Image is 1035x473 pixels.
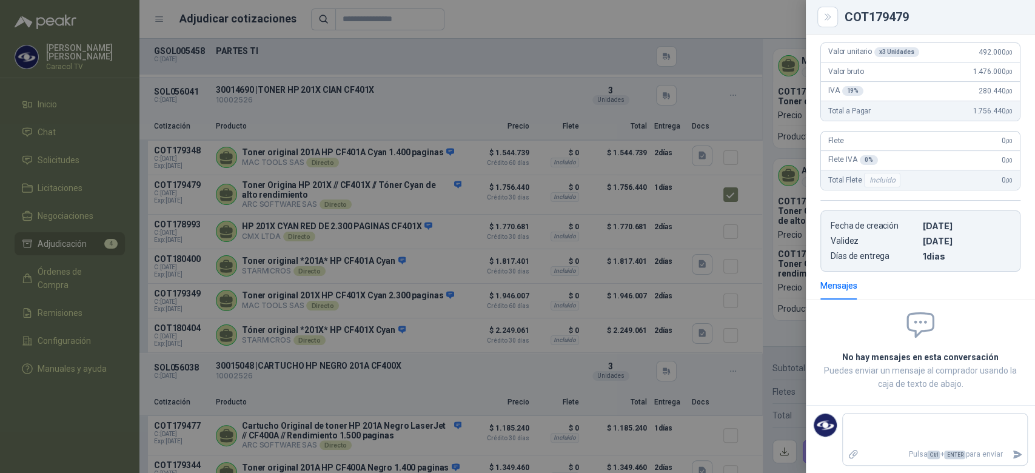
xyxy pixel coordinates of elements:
[1002,156,1013,164] span: 0
[845,11,1020,23] div: COT179479
[979,48,1013,56] span: 492.000
[1005,69,1013,75] span: ,00
[842,86,864,96] div: 19 %
[820,364,1020,391] p: Puedes enviar un mensaje al comprador usando la caja de texto de abajo.
[927,451,940,459] span: Ctrl
[820,279,857,292] div: Mensajes
[843,444,863,465] label: Adjuntar archivos
[1005,177,1013,184] span: ,00
[828,47,919,57] span: Valor unitario
[874,47,919,57] div: x 3 Unidades
[1007,444,1027,465] button: Enviar
[979,87,1013,95] span: 280.440
[828,86,863,96] span: IVA
[860,155,878,165] div: 0 %
[1002,136,1013,145] span: 0
[831,236,918,246] p: Validez
[973,67,1013,76] span: 1.476.000
[944,451,965,459] span: ENTER
[923,221,1010,231] p: [DATE]
[1002,176,1013,184] span: 0
[973,107,1013,115] span: 1.756.440
[863,444,1008,465] p: Pulsa + para enviar
[831,221,918,231] p: Fecha de creación
[820,351,1020,364] h2: No hay mensajes en esta conversación
[1005,88,1013,95] span: ,00
[1005,49,1013,56] span: ,00
[1005,108,1013,115] span: ,00
[864,173,900,187] div: Incluido
[828,107,871,115] span: Total a Pagar
[814,414,837,437] img: Company Logo
[828,67,863,76] span: Valor bruto
[820,10,835,24] button: Close
[1005,138,1013,144] span: ,00
[828,173,903,187] span: Total Flete
[828,155,878,165] span: Flete IVA
[923,251,1010,261] p: 1 dias
[831,251,918,261] p: Días de entrega
[828,136,844,145] span: Flete
[1005,157,1013,164] span: ,00
[923,236,1010,246] p: [DATE]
